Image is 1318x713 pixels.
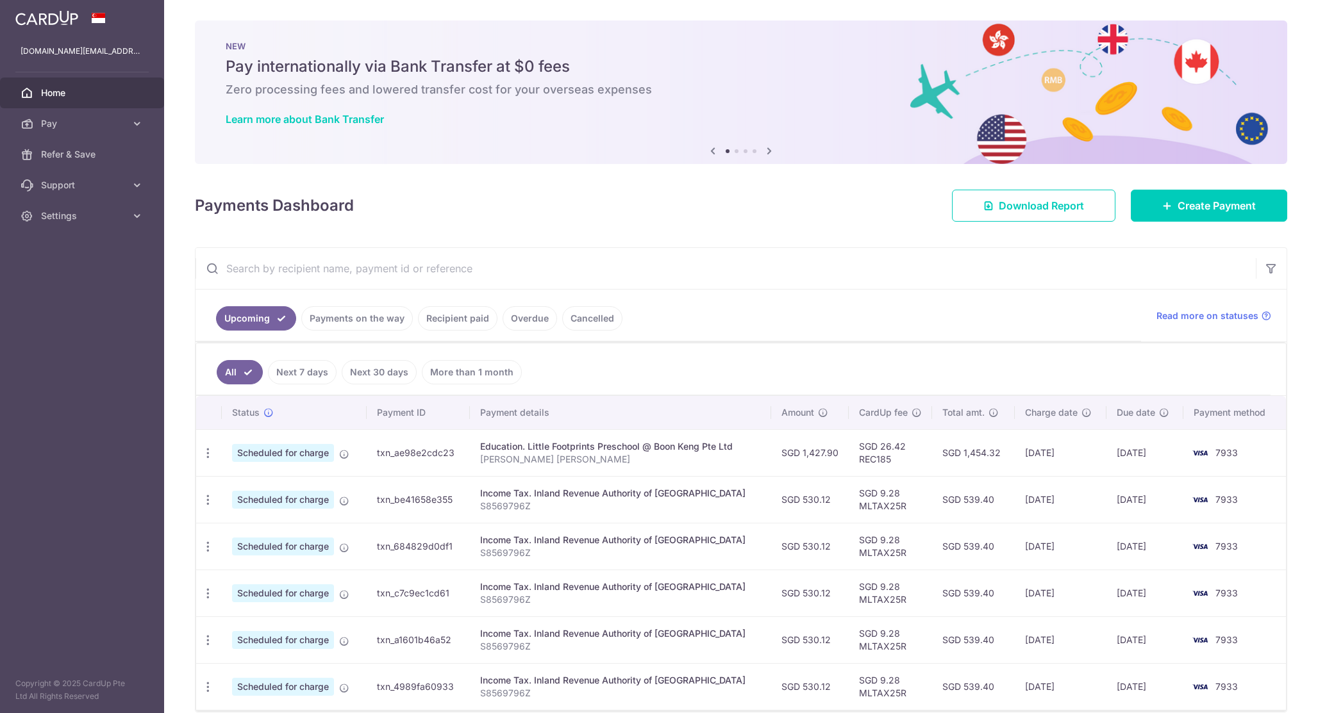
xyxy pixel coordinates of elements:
th: Payment ID [367,396,470,429]
td: SGD 1,427.90 [771,429,849,476]
span: Download Report [999,198,1084,213]
td: SGD 539.40 [932,616,1015,663]
span: Amount [781,406,814,419]
td: SGD 9.28 MLTAX25R [849,476,932,523]
td: SGD 26.42 REC185 [849,429,932,476]
td: SGD 9.28 MLTAX25R [849,523,932,570]
p: S8569796Z [480,640,760,653]
td: txn_4989fa60933 [367,663,470,710]
span: Scheduled for charge [232,537,334,555]
a: Read more on statuses [1156,309,1271,322]
span: 7933 [1215,587,1238,598]
p: S8569796Z [480,546,760,559]
td: [DATE] [1106,476,1183,523]
td: SGD 539.40 [932,663,1015,710]
td: txn_be41658e355 [367,476,470,523]
td: txn_c7c9ec1cd61 [367,570,470,616]
a: Payments on the way [301,306,413,331]
input: Search by recipient name, payment id or reference [196,248,1256,289]
span: Scheduled for charge [232,444,334,462]
span: Total amt. [942,406,985,419]
td: SGD 539.40 [932,570,1015,616]
a: Learn more about Bank Transfer [226,113,384,126]
a: Cancelled [562,306,622,331]
td: txn_ae98e2cdc23 [367,429,470,476]
span: Status [232,406,260,419]
a: More than 1 month [422,360,522,384]
div: Income Tax. Inland Revenue Authority of [GEOGRAPHIC_DATA] [480,487,760,500]
span: Charge date [1025,406,1078,419]
a: Next 7 days [268,360,337,384]
h5: Pay internationally via Bank Transfer at $0 fees [226,56,1256,77]
td: SGD 530.12 [771,616,849,663]
a: Download Report [952,190,1115,222]
td: txn_684829d0df1 [367,523,470,570]
h4: Payments Dashboard [195,194,354,217]
div: Income Tax. Inland Revenue Authority of [GEOGRAPHIC_DATA] [480,580,760,593]
td: [DATE] [1015,663,1106,710]
td: [DATE] [1015,429,1106,476]
p: S8569796Z [480,687,760,700]
span: Scheduled for charge [232,631,334,649]
td: SGD 530.12 [771,570,849,616]
a: All [217,360,263,384]
span: Scheduled for charge [232,491,334,509]
p: S8569796Z [480,500,760,512]
div: Income Tax. Inland Revenue Authority of [GEOGRAPHIC_DATA] [480,674,760,687]
span: Support [41,179,126,192]
span: 7933 [1215,494,1238,505]
td: SGD 539.40 [932,476,1015,523]
span: Scheduled for charge [232,584,334,602]
span: Scheduled for charge [232,678,334,696]
img: Bank transfer banner [195,20,1287,164]
span: 7933 [1215,447,1238,458]
td: [DATE] [1015,616,1106,663]
h6: Zero processing fees and lowered transfer cost for your overseas expenses [226,82,1256,97]
span: Pay [41,117,126,130]
span: Read more on statuses [1156,309,1258,322]
span: Refer & Save [41,148,126,161]
span: Settings [41,209,126,222]
img: Bank Card [1187,492,1213,507]
p: NEW [226,41,1256,51]
a: Create Payment [1131,190,1287,222]
td: SGD 539.40 [932,523,1015,570]
div: Education. Little Footprints Preschool @ Boon Keng Pte Ltd [480,440,760,453]
td: SGD 530.12 [771,523,849,570]
a: Overdue [503,306,557,331]
td: [DATE] [1015,476,1106,523]
td: SGD 1,454.32 [932,429,1015,476]
div: Income Tax. Inland Revenue Authority of [GEOGRAPHIC_DATA] [480,627,760,640]
div: Income Tax. Inland Revenue Authority of [GEOGRAPHIC_DATA] [480,534,760,546]
p: [DOMAIN_NAME][EMAIL_ADDRESS][DOMAIN_NAME] [21,45,144,58]
td: SGD 9.28 MLTAX25R [849,570,932,616]
td: [DATE] [1106,570,1183,616]
img: Bank Card [1187,679,1213,694]
span: Home [41,86,126,99]
span: 7933 [1215,681,1238,692]
span: 7933 [1215,634,1238,645]
img: Bank Card [1187,539,1213,554]
td: [DATE] [1106,616,1183,663]
p: [PERSON_NAME] [PERSON_NAME] [480,453,760,466]
span: Due date [1117,406,1155,419]
td: SGD 9.28 MLTAX25R [849,616,932,663]
td: SGD 9.28 MLTAX25R [849,663,932,710]
p: S8569796Z [480,593,760,606]
th: Payment method [1183,396,1286,429]
th: Payment details [470,396,771,429]
td: [DATE] [1106,429,1183,476]
span: 7933 [1215,541,1238,552]
td: [DATE] [1106,523,1183,570]
img: Bank Card [1187,586,1213,601]
td: [DATE] [1106,663,1183,710]
span: CardUp fee [859,406,908,419]
td: [DATE] [1015,570,1106,616]
span: Create Payment [1178,198,1256,213]
a: Upcoming [216,306,296,331]
td: SGD 530.12 [771,663,849,710]
td: [DATE] [1015,523,1106,570]
img: CardUp [15,10,78,26]
a: Recipient paid [418,306,497,331]
img: Bank Card [1187,445,1213,461]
